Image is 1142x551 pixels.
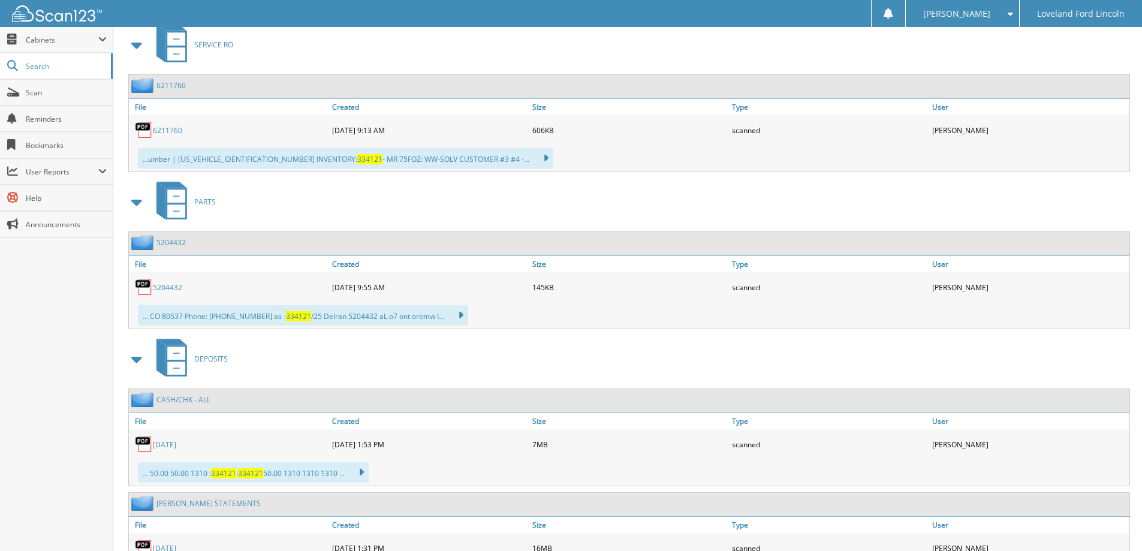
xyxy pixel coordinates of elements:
a: [DATE] [153,439,176,450]
img: folder2.png [131,78,156,93]
a: Size [529,413,730,429]
span: 334121 [211,468,236,478]
span: PARTS [194,197,216,207]
span: Cabinets [26,35,98,45]
a: Created [329,517,529,533]
span: 334121 [238,468,263,478]
div: [DATE] 1:53 PM [329,432,529,456]
div: scanned [729,275,929,299]
span: Loveland Ford Lincoln [1037,10,1125,17]
div: scanned [729,118,929,142]
span: 334121 [357,154,382,164]
a: Type [729,99,929,115]
a: 5204432 [153,282,182,293]
img: PDF.png [135,278,153,296]
span: SERVICE RO [194,40,233,50]
img: PDF.png [135,121,153,139]
a: Created [329,99,529,115]
a: PARTS [149,178,216,225]
span: Reminders [26,114,107,124]
span: Search [26,61,105,71]
div: ...umber | [US_VEHICLE_IDENTIFICATION_NUMBER] INVENTORY: - MR 75FOZ: WW-SOLV CUSTOMER #3 #4 -... [138,148,553,168]
div: 606KB [529,118,730,142]
a: Size [529,99,730,115]
div: [PERSON_NAME] [929,275,1129,299]
img: folder2.png [131,235,156,250]
div: [DATE] 9:55 AM [329,275,529,299]
a: Size [529,256,730,272]
img: scan123-logo-white.svg [12,5,102,22]
span: Help [26,193,107,203]
a: 5204432 [156,237,186,248]
a: 6211760 [153,125,182,136]
a: SERVICE RO [149,21,233,68]
img: PDF.png [135,435,153,453]
a: File [129,413,329,429]
a: CASH/CHK - ALL [156,395,210,405]
a: File [129,99,329,115]
span: Announcements [26,219,107,230]
span: Scan [26,88,107,98]
a: User [929,99,1129,115]
div: ... 50.00 50.00 1310 : : 50.00 1310 1310 1310 ... [138,462,369,483]
a: File [129,256,329,272]
a: Type [729,413,929,429]
span: Bookmarks [26,140,107,150]
a: [PERSON_NAME] STATEMENTS [156,498,261,508]
div: ... CO 80537 Phone: [PHONE_NUMBER] as - /25 Delran 5204432 aL o7 ont oromw I... [138,305,468,326]
div: 145KB [529,275,730,299]
span: DEPOSITS [194,354,228,364]
span: [PERSON_NAME] [923,10,990,17]
a: DEPOSITS [149,335,228,383]
span: 334121 [286,311,311,321]
div: [PERSON_NAME] [929,118,1129,142]
div: scanned [729,432,929,456]
div: 7MB [529,432,730,456]
a: User [929,256,1129,272]
a: Type [729,517,929,533]
a: File [129,517,329,533]
a: 6211760 [156,80,186,91]
a: Type [729,256,929,272]
span: User Reports [26,167,98,177]
a: User [929,413,1129,429]
iframe: Chat Widget [1082,493,1142,551]
a: User [929,517,1129,533]
a: Created [329,256,529,272]
img: folder2.png [131,392,156,407]
div: [PERSON_NAME] [929,432,1129,456]
a: Size [529,517,730,533]
a: Created [329,413,529,429]
div: [DATE] 9:13 AM [329,118,529,142]
img: folder2.png [131,496,156,511]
